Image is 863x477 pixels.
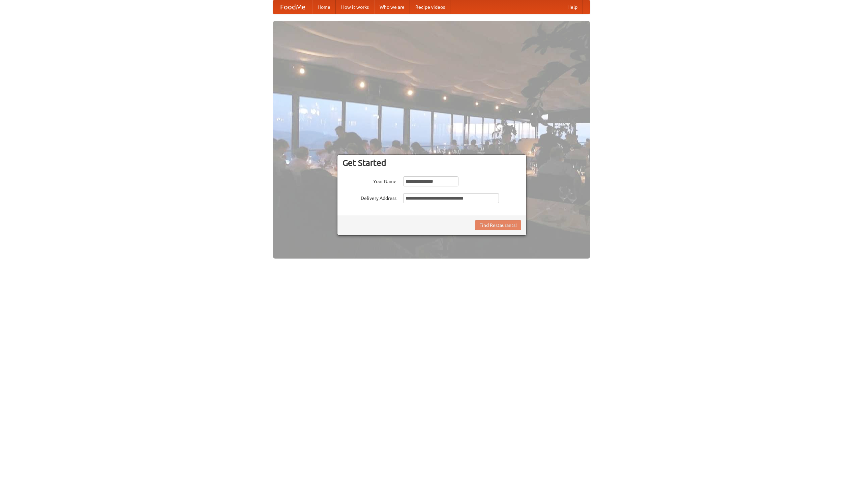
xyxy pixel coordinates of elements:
a: Home [312,0,336,14]
a: Help [562,0,583,14]
h3: Get Started [343,158,521,168]
button: Find Restaurants! [475,220,521,230]
a: FoodMe [273,0,312,14]
label: Your Name [343,176,396,185]
a: How it works [336,0,374,14]
a: Who we are [374,0,410,14]
label: Delivery Address [343,193,396,202]
a: Recipe videos [410,0,450,14]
